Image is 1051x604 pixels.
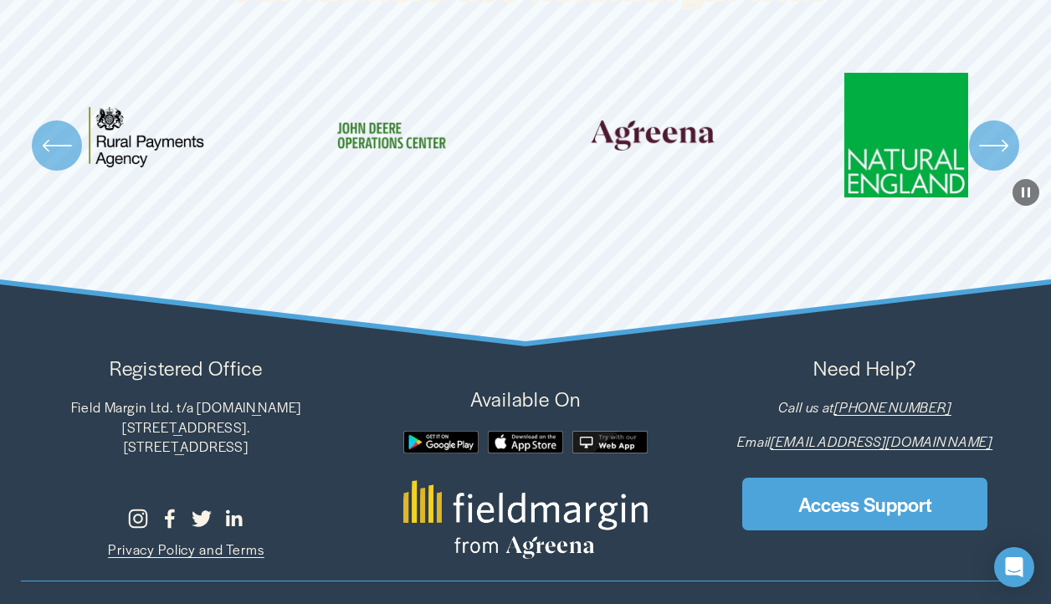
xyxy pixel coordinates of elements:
em: Email [737,432,771,451]
div: Open Intercom Messenger [994,547,1034,587]
p: Registered Office [21,354,351,382]
button: Next [969,120,1019,171]
span: Privacy Policy and Terms [108,540,264,559]
a: [PHONE_NUMBER] [834,397,951,417]
a: [EMAIL_ADDRESS][DOMAIN_NAME] [771,432,992,452]
em: Call us at [778,397,834,417]
button: Pause Background [1013,179,1039,206]
a: Twitter [192,509,212,529]
a: Instagram [128,509,148,529]
em: [EMAIL_ADDRESS][DOMAIN_NAME] [771,432,992,451]
p: Field Margin Ltd. t/a [DOMAIN_NAME] [STREET_ADDRESS]. [STREET_ADDRESS] [21,397,351,457]
a: LinkedIn [223,509,244,529]
a: Facebook [160,509,180,529]
button: Previous [32,120,82,171]
p: Need Help? [700,354,1030,382]
p: Available On [361,385,691,413]
a: Access Support [742,478,987,530]
a: Privacy Policy and Terms [108,540,264,560]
